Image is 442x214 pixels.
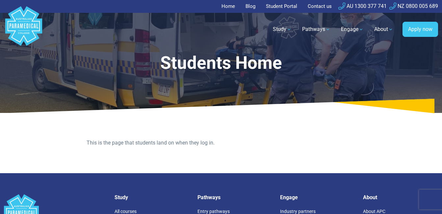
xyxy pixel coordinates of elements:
a: Industry partners [280,209,316,214]
a: NZ 0800 005 689 [389,3,438,9]
a: Australian Paramedical College [4,13,43,46]
p: This is the page that students land on when they log in. [87,139,355,147]
h5: Pathways [197,194,273,201]
a: All courses [115,209,137,214]
h5: Study [115,194,190,201]
a: Pathways [298,20,334,39]
a: About [370,20,397,39]
a: Apply now [403,22,438,37]
h5: About [363,194,438,201]
a: Study [269,20,296,39]
a: AU 1300 377 741 [338,3,387,9]
a: Entry pathways [197,209,230,214]
h5: Engage [280,194,355,201]
a: About APC [363,209,385,214]
h1: Students Home [58,53,384,73]
a: Engage [337,20,368,39]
